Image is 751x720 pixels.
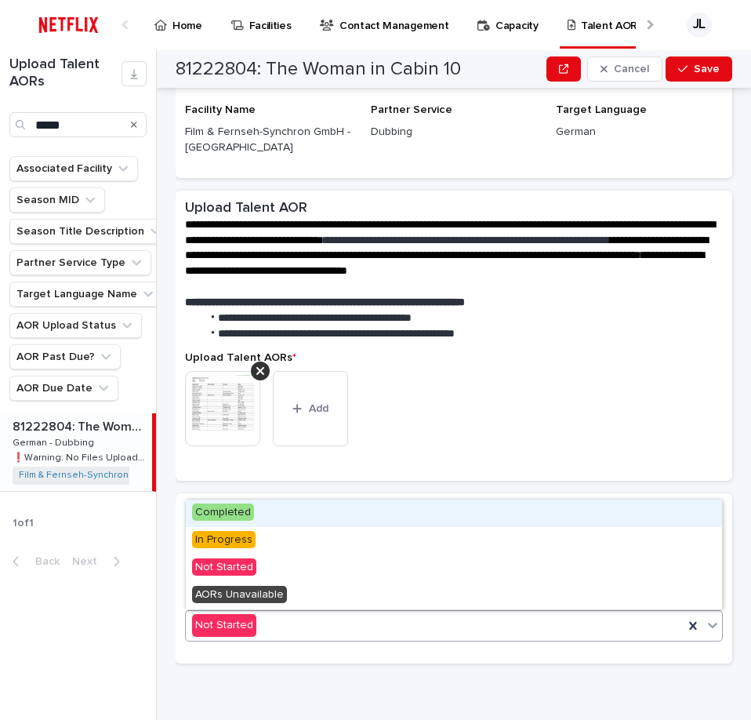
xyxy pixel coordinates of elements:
[13,416,149,435] p: 81222804: The Woman in Cabin 10
[176,58,461,81] h2: 81222804: The Woman in Cabin 10
[185,200,307,217] h2: Upload Talent AOR
[309,403,328,414] span: Add
[72,556,107,567] span: Next
[66,555,132,569] button: Next
[192,558,256,576] span: Not Started
[9,112,147,137] input: Search
[185,124,352,157] p: Film & Fernseh-Synchron GmbH - [GEOGRAPHIC_DATA]
[9,376,118,401] button: AOR Due Date
[371,124,538,140] p: Dubbing
[26,556,60,567] span: Back
[9,250,151,275] button: Partner Service Type
[186,555,722,582] div: Not Started
[666,56,732,82] button: Save
[185,352,296,363] span: Upload Talent AORs
[614,64,649,75] span: Cancel
[13,449,149,464] p: ❗️Warning: No Files Uploaded
[13,435,97,449] p: German - Dubbing
[186,527,722,555] div: In Progress
[687,13,712,38] div: JL
[192,504,254,521] span: Completed
[371,104,452,115] span: Partner Service
[9,187,105,213] button: Season MID
[31,9,106,41] img: ifQbXi3ZQGMSEF7WDB7W
[9,282,163,307] button: Target Language Name
[186,500,722,527] div: Completed
[192,586,287,603] span: AORs Unavailable
[9,56,122,90] h1: Upload Talent AORs
[192,614,256,637] div: Not Started
[192,531,256,548] span: In Progress
[556,104,647,115] span: Target Language
[273,371,348,446] button: Add
[9,156,138,181] button: Associated Facility
[556,124,723,140] p: German
[587,56,662,82] button: Cancel
[185,104,256,115] span: Facility Name
[186,582,722,609] div: AORs Unavailable
[694,64,720,75] span: Save
[9,219,170,244] button: Season Title Description
[9,313,142,338] button: AOR Upload Status
[9,344,121,369] button: AOR Past Due?
[19,470,261,481] a: Film & Fernseh-Synchron GmbH - [GEOGRAPHIC_DATA]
